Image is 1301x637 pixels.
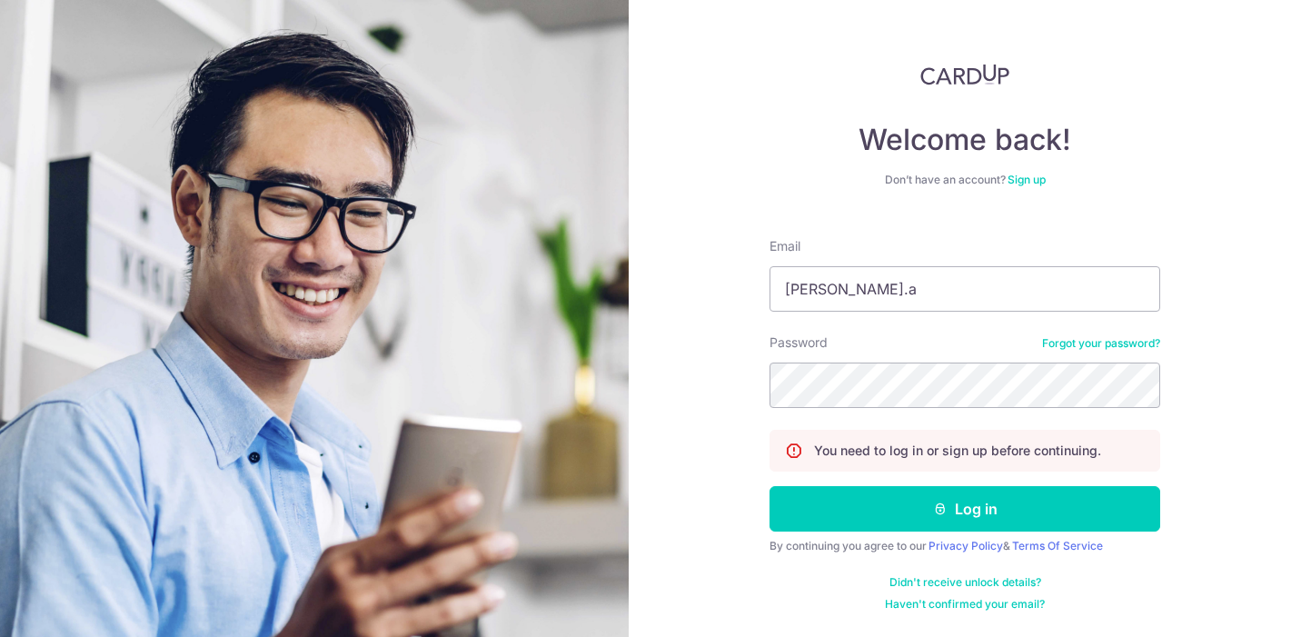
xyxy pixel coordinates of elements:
div: Don’t have an account? [770,173,1160,187]
a: Haven't confirmed your email? [885,597,1045,612]
h4: Welcome back! [770,122,1160,158]
a: Forgot your password? [1042,336,1160,351]
label: Password [770,333,828,352]
img: CardUp Logo [920,64,1009,85]
a: Privacy Policy [929,539,1003,552]
input: Enter your Email [770,266,1160,312]
label: Email [770,237,800,255]
a: Terms Of Service [1012,539,1103,552]
div: By continuing you agree to our & [770,539,1160,553]
a: Sign up [1008,173,1046,186]
p: You need to log in or sign up before continuing. [814,442,1101,460]
button: Log in [770,486,1160,532]
a: Didn't receive unlock details? [889,575,1041,590]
